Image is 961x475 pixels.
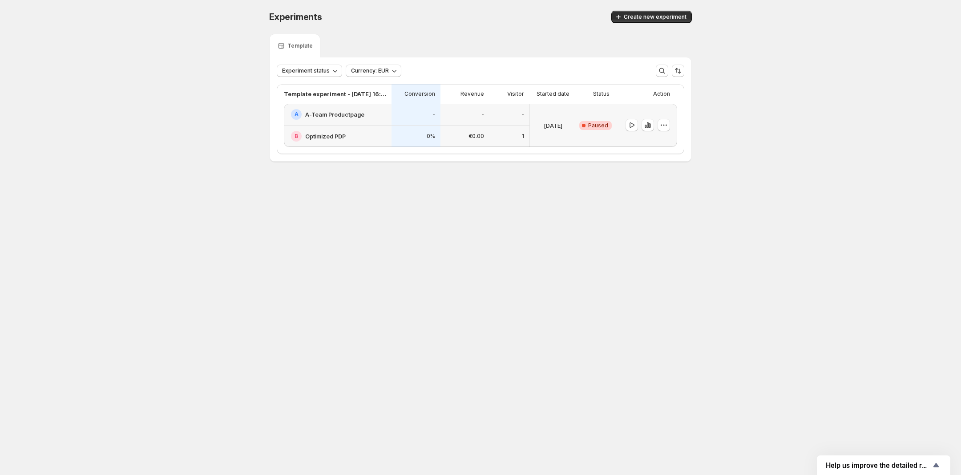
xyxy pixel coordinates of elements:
span: Experiment status [282,67,330,74]
h2: A [295,111,299,118]
button: Sort the results [672,65,684,77]
span: Create new experiment [624,13,686,20]
p: Template [287,42,313,49]
span: Paused [588,122,608,129]
p: Action [653,90,670,97]
p: - [432,111,435,118]
p: 0% [427,133,435,140]
span: Experiments [269,12,322,22]
button: Experiment status [277,65,342,77]
p: Started date [537,90,569,97]
span: Help us improve the detailed report for A/B campaigns [826,461,931,470]
span: Currency: EUR [351,67,389,74]
p: Visitor [507,90,524,97]
p: 1 [522,133,524,140]
h2: Optimized PDP [305,132,346,141]
p: €0.00 [468,133,484,140]
p: - [521,111,524,118]
button: Show survey - Help us improve the detailed report for A/B campaigns [826,460,941,471]
p: Conversion [404,90,435,97]
h2: B [295,133,298,140]
button: Create new experiment [611,11,692,23]
button: Currency: EUR [346,65,401,77]
h2: A-Team Productpage [305,110,364,119]
p: Revenue [460,90,484,97]
p: Status [593,90,610,97]
p: [DATE] [544,121,562,130]
p: - [481,111,484,118]
p: Template experiment - [DATE] 16:09:43 [284,89,386,98]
